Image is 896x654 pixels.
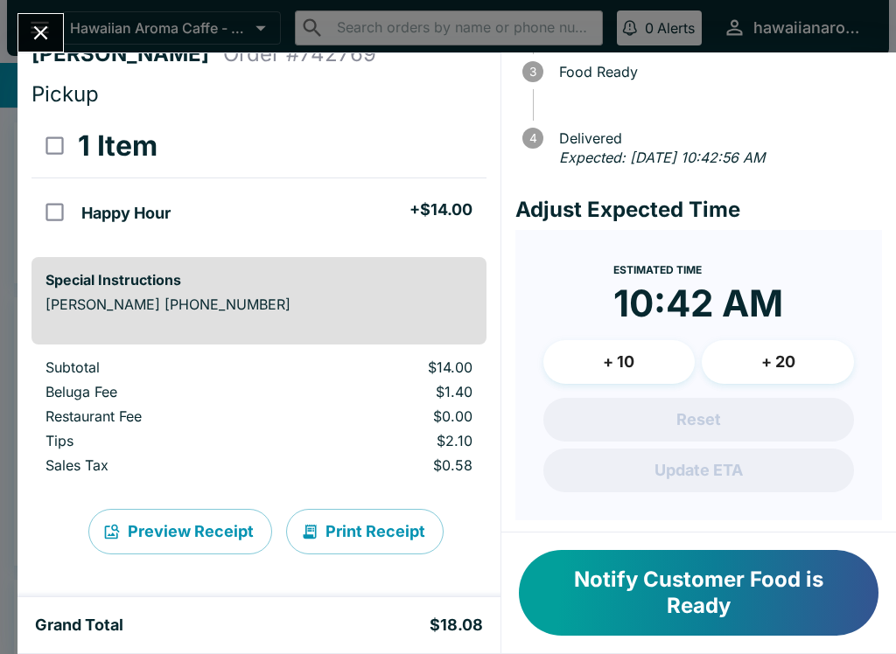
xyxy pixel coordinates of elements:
[559,149,765,166] em: Expected: [DATE] 10:42:56 AM
[305,358,472,376] p: $14.00
[430,615,483,636] h5: $18.08
[31,358,486,481] table: orders table
[45,358,277,376] p: Subtotal
[529,65,536,79] text: 3
[81,203,171,224] h5: Happy Hour
[78,129,157,163] h3: 1 Item
[305,456,472,474] p: $0.58
[702,340,854,384] button: + 20
[550,130,882,146] span: Delivered
[223,41,376,67] h4: Order # 742769
[409,199,472,220] h5: + $14.00
[305,432,472,449] p: $2.10
[305,383,472,400] p: $1.40
[305,407,472,425] p: $0.00
[550,64,882,80] span: Food Ready
[18,14,63,52] button: Close
[45,296,472,313] p: [PERSON_NAME] [PHONE_NUMBER]
[286,509,444,554] button: Print Receipt
[543,340,696,384] button: + 10
[31,115,486,243] table: orders table
[45,456,277,474] p: Sales Tax
[31,41,223,67] h4: [PERSON_NAME]
[35,615,123,636] h5: Grand Total
[45,383,277,400] p: Beluga Fee
[45,432,277,449] p: Tips
[45,271,472,289] h6: Special Instructions
[88,509,272,554] button: Preview Receipt
[613,281,783,326] time: 10:42 AM
[528,131,536,145] text: 4
[515,197,882,223] h4: Adjust Expected Time
[519,550,878,636] button: Notify Customer Food is Ready
[45,407,277,425] p: Restaurant Fee
[613,263,702,276] span: Estimated Time
[31,81,99,107] span: Pickup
